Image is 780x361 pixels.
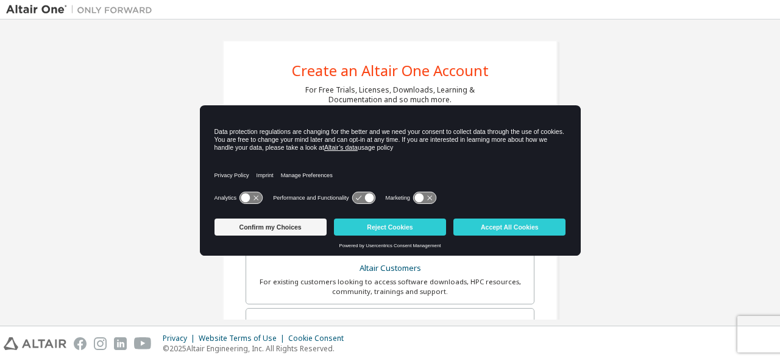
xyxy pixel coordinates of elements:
div: Website Terms of Use [199,334,288,343]
div: Altair Customers [253,260,526,277]
div: For existing customers looking to access software downloads, HPC resources, community, trainings ... [253,277,526,296]
img: youtube.svg [134,337,152,350]
div: Cookie Consent [288,334,351,343]
div: Privacy [163,334,199,343]
div: Create an Altair One Account [292,63,489,78]
img: linkedin.svg [114,337,127,350]
img: altair_logo.svg [4,337,66,350]
img: facebook.svg [74,337,87,350]
div: Students [253,316,526,333]
p: © 2025 Altair Engineering, Inc. All Rights Reserved. [163,343,351,354]
div: For Free Trials, Licenses, Downloads, Learning & Documentation and so much more. [305,85,475,105]
img: instagram.svg [94,337,107,350]
img: Altair One [6,4,158,16]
